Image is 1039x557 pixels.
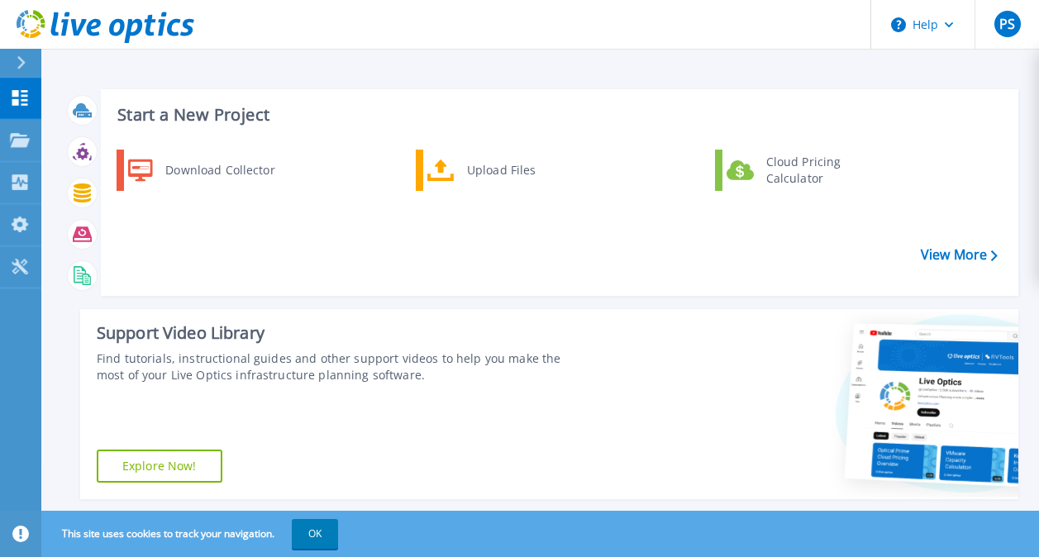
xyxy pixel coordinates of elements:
[97,350,584,383] div: Find tutorials, instructional guides and other support videos to help you make the most of your L...
[97,450,222,483] a: Explore Now!
[292,519,338,549] button: OK
[117,150,286,191] a: Download Collector
[758,154,880,187] div: Cloud Pricing Calculator
[999,17,1015,31] span: PS
[157,154,282,187] div: Download Collector
[715,150,884,191] a: Cloud Pricing Calculator
[97,322,584,344] div: Support Video Library
[45,519,338,549] span: This site uses cookies to track your navigation.
[459,154,581,187] div: Upload Files
[117,106,997,124] h3: Start a New Project
[921,247,998,263] a: View More
[416,150,585,191] a: Upload Files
